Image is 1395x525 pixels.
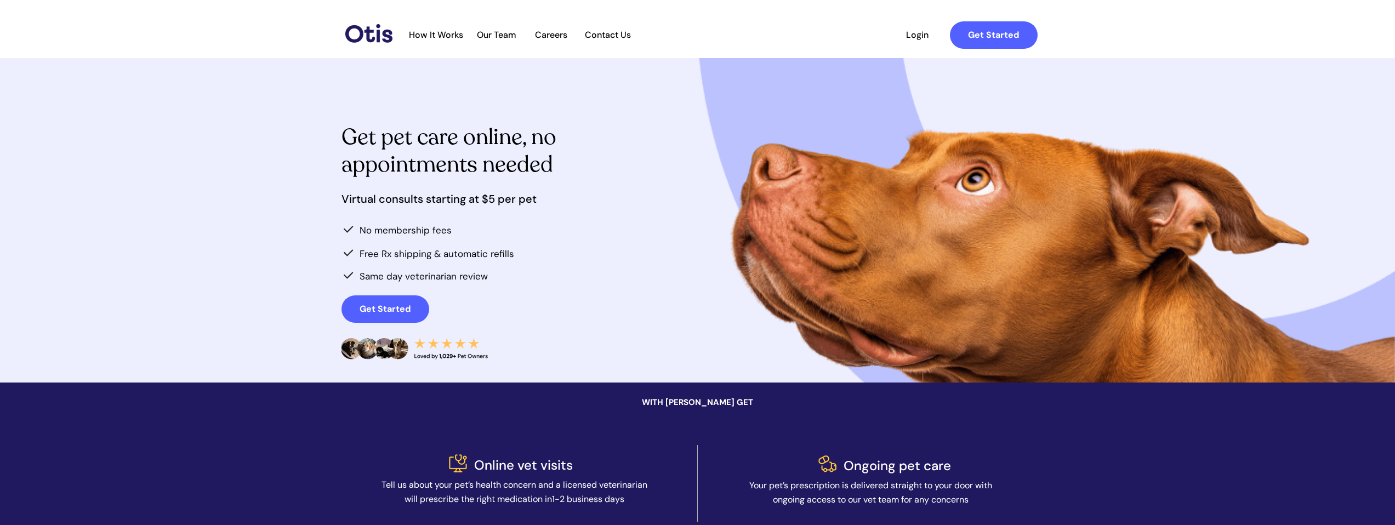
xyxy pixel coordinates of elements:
span: Tell us about your pet’s health concern and a licensed veterinarian will prescribe the right medi... [382,479,647,505]
span: Same day veterinarian review [360,270,488,282]
a: Login [892,21,943,49]
span: Contact Us [579,30,637,40]
span: Login [892,30,943,40]
a: Get Started [950,21,1038,49]
span: WITH [PERSON_NAME] GET [642,397,753,408]
a: Get Started [341,295,429,323]
span: Virtual consults starting at $5 per pet [341,192,537,206]
a: How It Works [403,30,469,41]
strong: Get Started [360,303,411,315]
span: Free Rx shipping & automatic refills [360,248,514,260]
a: Contact Us [579,30,637,41]
span: Careers [525,30,578,40]
span: Online vet visits [474,456,573,473]
span: Get pet care online, no appointments needed [341,122,556,179]
span: Ongoing pet care [844,457,951,474]
strong: Get Started [968,29,1019,41]
a: Careers [525,30,578,41]
span: How It Works [403,30,469,40]
span: No membership fees [360,224,452,236]
span: Your pet’s prescription is delivered straight to your door with ongoing access to our vet team fo... [749,480,992,505]
a: Our Team [470,30,523,41]
span: 1-2 business days [552,493,624,505]
span: Our Team [470,30,523,40]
